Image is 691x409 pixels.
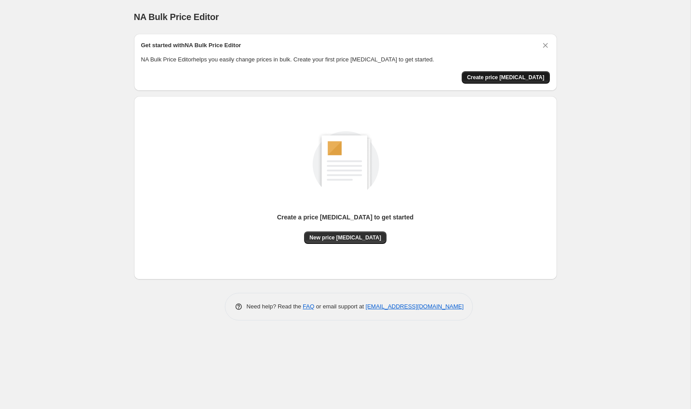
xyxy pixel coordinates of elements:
span: or email support at [314,303,366,310]
h2: Get started with NA Bulk Price Editor [141,41,241,50]
span: New price [MEDICAL_DATA] [309,234,381,241]
a: FAQ [303,303,314,310]
p: NA Bulk Price Editor helps you easily change prices in bulk. Create your first price [MEDICAL_DAT... [141,55,550,64]
p: Create a price [MEDICAL_DATA] to get started [277,213,414,222]
span: Need help? Read the [247,303,303,310]
span: Create price [MEDICAL_DATA] [467,74,545,81]
span: NA Bulk Price Editor [134,12,219,22]
button: Dismiss card [541,41,550,50]
a: [EMAIL_ADDRESS][DOMAIN_NAME] [366,303,463,310]
button: Create price change job [462,71,550,84]
button: New price [MEDICAL_DATA] [304,231,386,244]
